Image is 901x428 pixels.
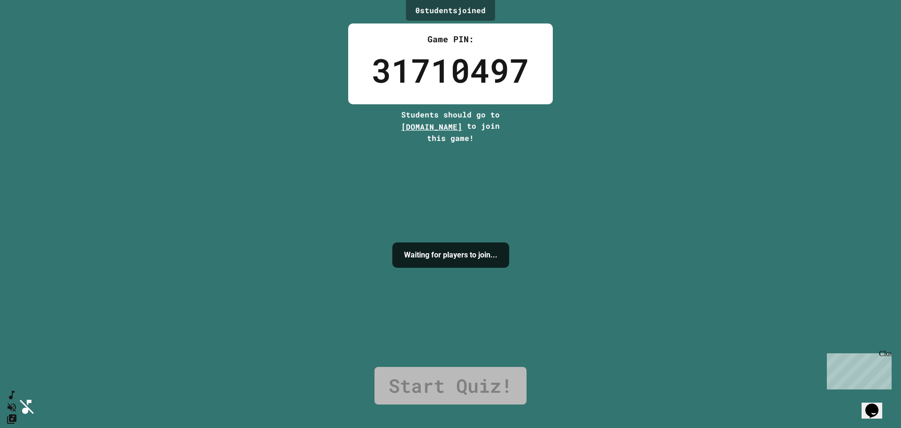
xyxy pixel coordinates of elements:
[372,46,529,95] div: 31710497
[6,401,17,413] button: Unmute music
[372,33,529,46] div: Game PIN:
[862,390,892,419] iframe: chat widget
[6,389,17,401] button: SpeedDial basic example
[401,122,462,132] span: [DOMAIN_NAME]
[392,109,509,144] div: Students should go to to join this game!
[4,4,65,60] div: Chat with us now!Close
[823,350,892,389] iframe: chat widget
[374,367,527,405] a: Start Quiz!
[6,413,17,425] button: Change Music
[404,249,497,261] h4: Waiting for players to join...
